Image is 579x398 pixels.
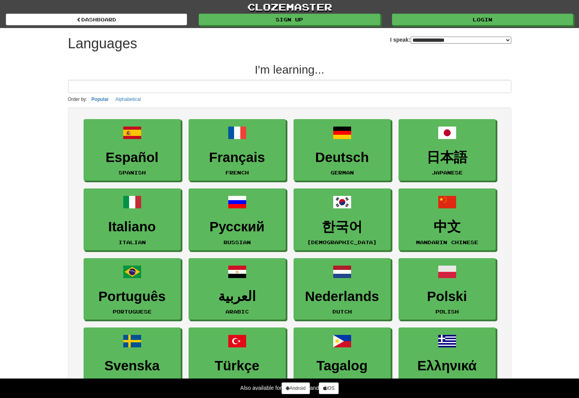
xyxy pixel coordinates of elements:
a: FrançaisFrench [189,119,286,181]
h3: Svenska [88,358,177,373]
h3: Polski [403,289,492,304]
a: Android [282,382,310,394]
small: Spanish [119,170,146,175]
h3: Tagalog [298,358,387,373]
h3: Ελληνικά [403,358,492,373]
small: [DEMOGRAPHIC_DATA] [307,240,377,245]
small: German [331,170,354,175]
h3: Español [88,150,177,165]
a: iOS [319,382,339,394]
h3: 中文 [403,219,492,234]
a: Sign up [199,14,380,25]
a: SvenskaSwedish [84,328,181,389]
small: Order by: [68,97,87,102]
a: TagalogTagalog [294,328,391,389]
small: Portuguese [113,309,152,314]
a: EspañolSpanish [84,119,181,181]
small: Japanese [432,170,463,175]
a: Login [392,14,573,25]
button: Popular [89,95,111,104]
button: Alphabetical [113,95,143,104]
a: dashboard [6,14,187,25]
a: NederlandsDutch [294,258,391,320]
a: 한국어[DEMOGRAPHIC_DATA] [294,188,391,250]
h3: العربية [193,289,282,304]
a: العربيةArabic [189,258,286,320]
h3: Italiano [88,219,177,234]
small: Mandarin Chinese [416,240,478,245]
small: Polish [436,309,459,314]
small: Russian [224,240,251,245]
a: TürkçeTurkish [189,328,286,389]
h1: Languages [68,36,137,51]
h3: 日本語 [403,150,492,165]
h3: 한국어 [298,219,387,234]
select: I speak: [411,37,511,44]
small: Arabic [226,309,249,314]
h3: Русский [193,219,282,234]
small: French [226,170,249,175]
h3: Português [88,289,177,304]
small: Dutch [332,309,352,314]
a: ΕλληνικάGreek [399,328,496,389]
h3: Nederlands [298,289,387,304]
h3: Deutsch [298,150,387,165]
h3: Türkçe [193,358,282,373]
a: ItalianoItalian [84,188,181,250]
h3: Français [193,150,282,165]
a: 中文Mandarin Chinese [399,188,496,250]
a: РусскийRussian [189,188,286,250]
small: Italian [119,240,146,245]
a: DeutschGerman [294,119,391,181]
a: PortuguêsPortuguese [84,258,181,320]
a: 日本語Japanese [399,119,496,181]
label: I speak: [390,36,511,44]
a: PolskiPolish [399,258,496,320]
h2: I'm learning... [68,63,511,76]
